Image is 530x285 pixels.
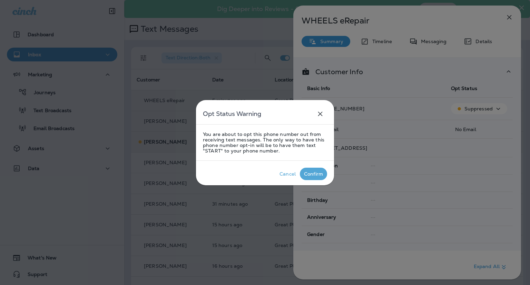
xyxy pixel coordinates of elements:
p: You are about to opt this phone number out from receiving text messages. The only way to have thi... [203,131,327,154]
h5: Opt Status Warning [203,108,261,119]
button: Confirm [300,168,327,180]
div: Confirm [304,171,323,177]
button: close [313,107,327,121]
div: Cancel [279,171,296,177]
button: Cancel [275,168,300,180]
